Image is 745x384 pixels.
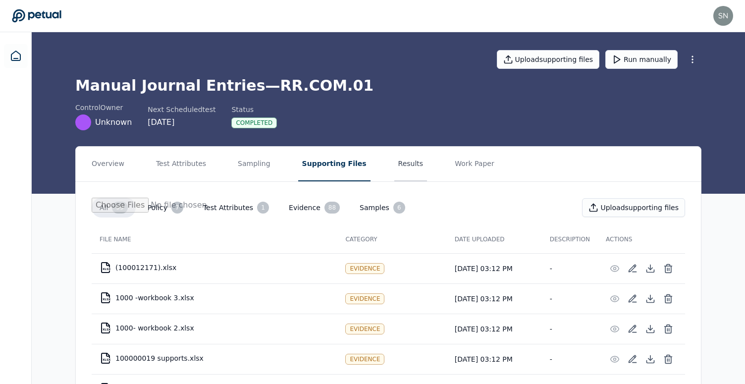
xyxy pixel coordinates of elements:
nav: Tabs [76,147,701,181]
button: Uploadsupporting files [497,50,600,69]
a: Dashboard [4,44,28,68]
td: [DATE] 03:12 PM [447,344,542,374]
button: Delete File [659,350,677,368]
td: [DATE] 03:12 PM [447,314,542,344]
div: 88 [324,202,340,214]
div: Next Scheduled test [148,105,215,114]
div: Evidence [345,293,384,304]
div: XLSX [103,298,110,301]
div: Status [231,105,277,114]
button: Test Attributes [152,147,210,181]
div: control Owner [75,103,132,112]
div: [DATE] [148,116,215,128]
td: (100012171).xlsx [92,256,337,279]
button: Add/Edit Description [624,260,641,277]
button: Work Paper [451,147,498,181]
div: Evidence [345,263,384,274]
th: Date Uploaded [447,225,542,253]
div: 6 [393,202,405,214]
td: 1000 -workbook 3.xlsx [92,286,337,310]
button: Test Attributes1 [195,198,277,218]
button: Add/Edit Description [624,320,641,338]
button: Overview [88,147,128,181]
button: Samples6 [352,198,413,218]
div: 99 [112,202,127,214]
td: - [542,253,598,283]
button: Preview File (hover for quick preview, click for full view) [606,320,624,338]
div: 1 [257,202,269,214]
button: Preview File (hover for quick preview, click for full view) [606,290,624,308]
button: Supporting Files [298,147,371,181]
th: File Name [92,225,337,253]
button: Uploadsupporting files [582,198,685,217]
td: [DATE] 03:12 PM [447,283,542,314]
button: Policy7 [140,198,191,218]
button: More Options [684,51,701,68]
td: 100000019 supports.xlsx [92,346,337,370]
div: Completed [231,117,277,128]
td: [DATE] 03:12 PM [447,253,542,283]
th: Category [337,225,446,253]
button: Preview File (hover for quick preview, click for full view) [606,260,624,277]
button: Preview File (hover for quick preview, click for full view) [606,350,624,368]
div: XLSX [103,268,110,271]
td: - [542,344,598,374]
button: Download File [641,320,659,338]
span: Unknown [95,116,132,128]
button: Sampling [234,147,274,181]
button: Delete File [659,320,677,338]
button: All99 [92,198,136,218]
div: XLSX [103,328,110,331]
td: - [542,283,598,314]
button: Results [394,147,427,181]
button: Add/Edit Description [624,290,641,308]
td: - [542,314,598,344]
th: Actions [598,225,685,253]
h1: Manual Journal Entries — RR.COM.01 [75,77,701,95]
button: Add/Edit Description [624,350,641,368]
button: Download File [641,290,659,308]
th: Description [542,225,598,253]
button: Delete File [659,290,677,308]
div: XLSX [103,358,110,361]
div: Evidence [345,324,384,334]
img: snir@petual.ai [713,6,733,26]
button: Run manually [605,50,678,69]
a: Go to Dashboard [12,9,61,23]
button: Evidence88 [281,198,348,218]
button: Delete File [659,260,677,277]
button: Download File [641,350,659,368]
div: 7 [171,202,183,214]
div: Evidence [345,354,384,365]
button: Download File [641,260,659,277]
td: 1000- workbook 2.xlsx [92,316,337,340]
